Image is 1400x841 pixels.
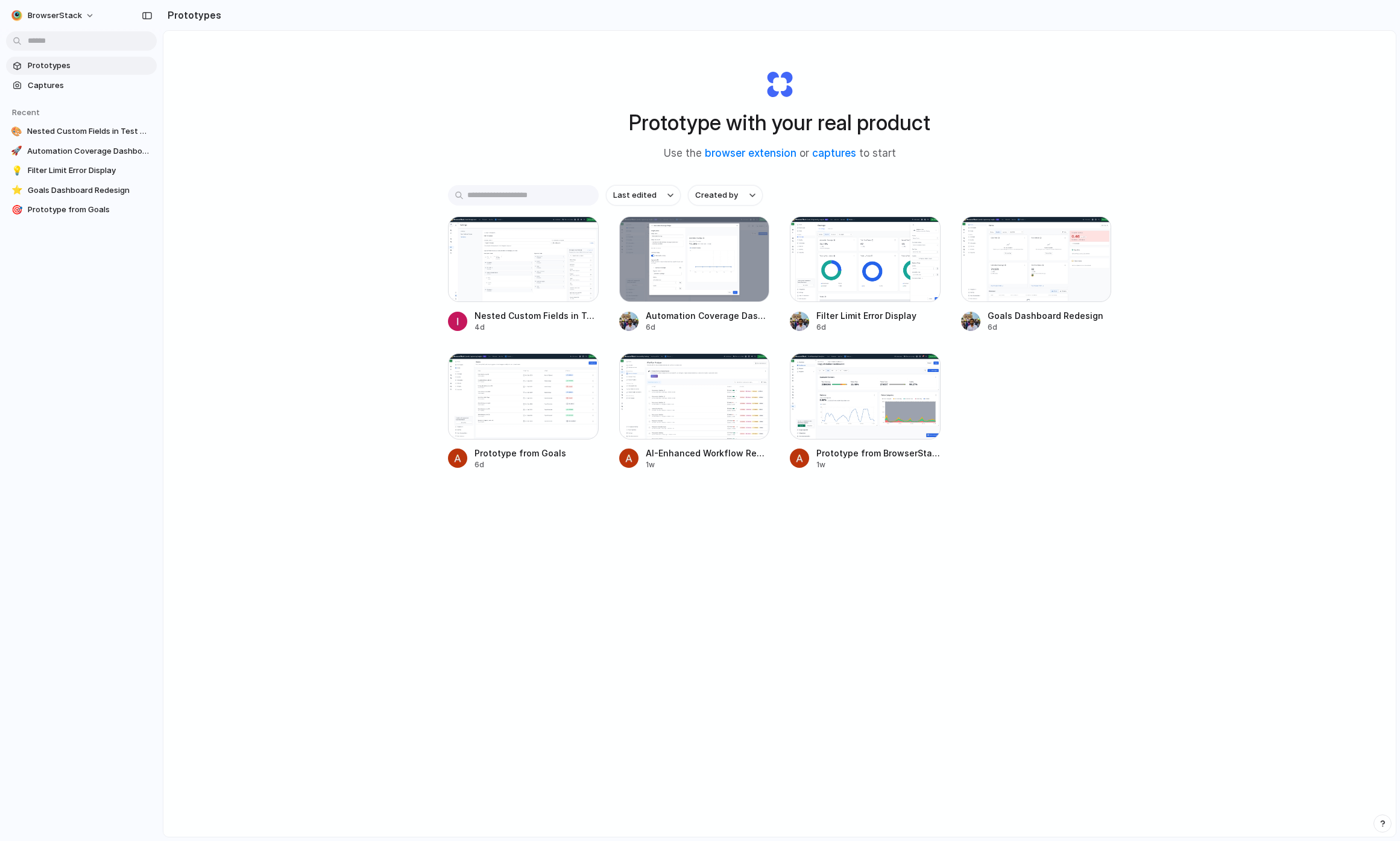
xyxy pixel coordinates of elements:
[664,146,896,162] span: Use the or to start
[629,107,930,139] h1: Prototype with your real product
[619,216,770,333] a: Automation Coverage DashboardAutomation Coverage Dashboard6d
[448,353,599,470] a: Prototype from GoalsPrototype from Goals6d
[475,459,599,470] div: 6d
[816,459,941,470] div: 1w
[613,189,657,201] span: Last edited
[28,204,152,216] span: Prototype from Goals
[606,185,681,206] button: Last edited
[448,216,599,333] a: Nested Custom Fields in Test ManagementNested Custom Fields in Test Management4d
[11,145,22,157] div: 🚀
[646,322,770,333] div: 6d
[11,184,23,197] div: ⭐
[475,447,599,459] span: Prototype from Goals
[163,8,221,22] h2: Prototypes
[790,216,941,333] a: Filter Limit Error DisplayFilter Limit Error Display6d
[11,165,23,177] div: 💡
[790,353,941,470] a: Prototype from BrowserStack Test ReportingPrototype from BrowserStack Test Reporting1w
[6,201,157,219] a: 🎯Prototype from Goals
[695,189,738,201] span: Created by
[6,142,157,160] a: 🚀Automation Coverage Dashboard
[475,309,599,322] span: Nested Custom Fields in Test Management
[988,309,1112,322] span: Goals Dashboard Redesign
[705,147,796,159] a: browser extension
[12,107,40,117] span: Recent
[28,10,82,22] span: BrowserStack
[646,459,770,470] div: 1w
[816,447,941,459] span: Prototype from BrowserStack Test Reporting
[6,181,157,200] a: ⭐Goals Dashboard Redesign
[28,165,152,177] span: Filter Limit Error Display
[688,185,763,206] button: Created by
[28,80,152,92] span: Captures
[6,6,101,25] button: BrowserStack
[475,322,599,333] div: 4d
[27,145,152,157] span: Automation Coverage Dashboard
[28,60,152,72] span: Prototypes
[6,57,157,75] a: Prototypes
[6,162,157,180] a: 💡Filter Limit Error Display
[646,309,770,322] span: Automation Coverage Dashboard
[28,184,152,197] span: Goals Dashboard Redesign
[812,147,856,159] a: captures
[27,125,152,137] span: Nested Custom Fields in Test Management
[961,216,1112,333] a: Goals Dashboard RedesignGoals Dashboard Redesign6d
[816,322,941,333] div: 6d
[988,322,1112,333] div: 6d
[619,353,770,470] a: AI-Enhanced Workflow Report ListingAI-Enhanced Workflow Report Listing1w
[11,204,23,216] div: 🎯
[11,125,22,137] div: 🎨
[816,309,941,322] span: Filter Limit Error Display
[646,447,770,459] span: AI-Enhanced Workflow Report Listing
[6,77,157,95] a: Captures
[6,122,157,140] a: 🎨Nested Custom Fields in Test Management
